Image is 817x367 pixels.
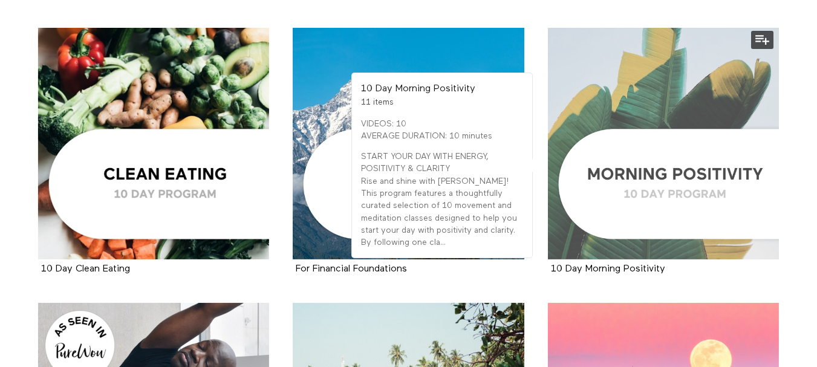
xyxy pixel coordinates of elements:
[41,264,130,274] strong: 10 Day Clean Eating
[551,264,665,273] a: 10 Day Morning Positivity
[361,118,523,143] p: VIDEOS: 10 AVERAGE DURATION: 10 minutes
[293,28,524,259] a: For Financial Foundations
[296,264,407,273] a: For Financial Foundations
[548,28,780,259] a: 10 Day Morning Positivity
[551,264,665,274] strong: 10 Day Morning Positivity
[41,264,130,273] a: 10 Day Clean Eating
[361,98,394,106] span: 11 items
[361,84,475,94] strong: 10 Day Morning Positivity
[296,264,407,274] strong: For Financial Foundations
[751,31,773,49] button: Add to my list
[38,28,270,259] a: 10 Day Clean Eating
[361,151,523,248] p: START YOUR DAY WITH ENERGY, POSITIVITY & CLARITY Rise and shine with [PERSON_NAME]! This program ...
